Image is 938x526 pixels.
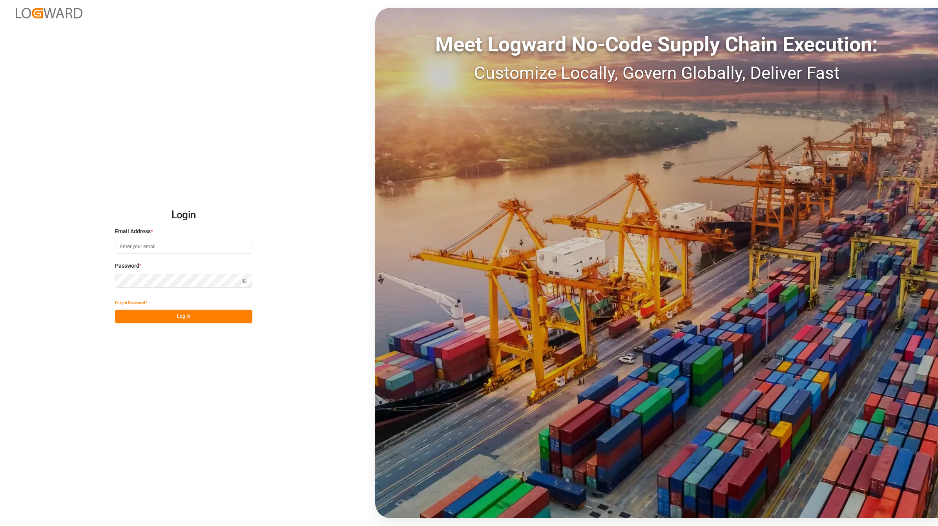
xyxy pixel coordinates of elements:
[115,310,252,323] button: Log In
[115,203,252,228] h2: Login
[115,240,252,254] input: Enter your email
[115,227,151,236] span: Email Address
[375,29,938,60] div: Meet Logward No-Code Supply Chain Execution:
[375,60,938,86] div: Customize Locally, Govern Globally, Deliver Fast
[16,8,82,18] img: Logward_new_orange.png
[115,262,139,270] span: Password
[115,296,147,310] button: Forgot Password?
